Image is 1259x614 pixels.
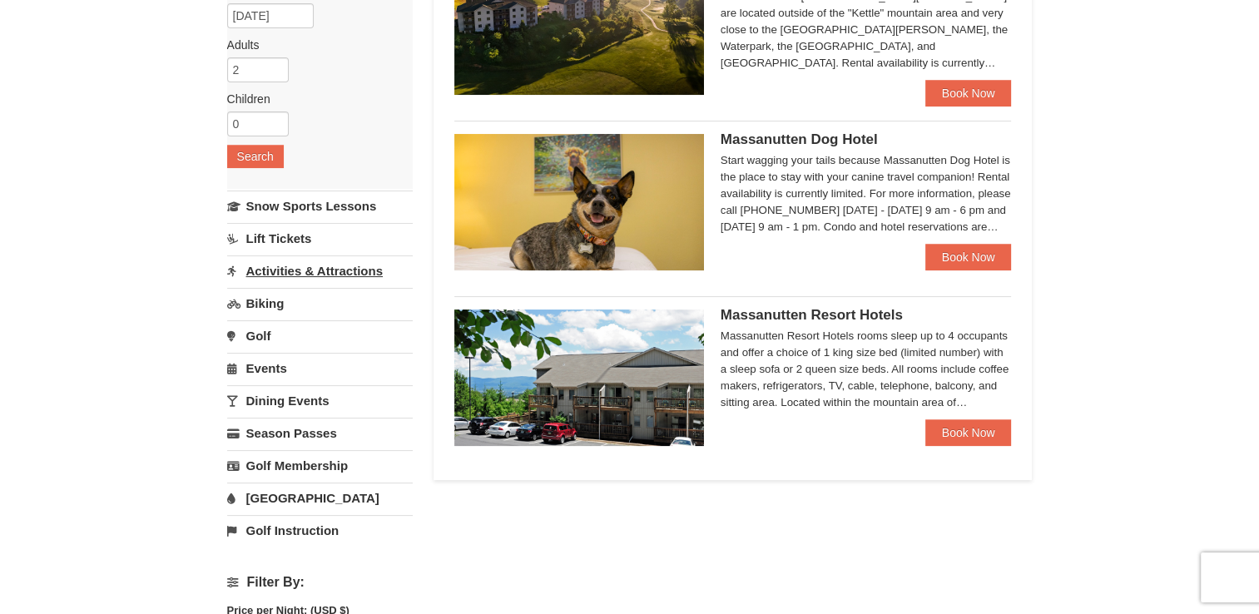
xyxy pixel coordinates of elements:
img: 19219026-1-e3b4ac8e.jpg [454,309,704,446]
a: Season Passes [227,418,413,448]
a: Book Now [925,419,1012,446]
div: Start wagging your tails because Massanutten Dog Hotel is the place to stay with your canine trav... [721,152,1012,235]
a: Activities & Attractions [227,255,413,286]
a: Book Now [925,80,1012,106]
a: Dining Events [227,385,413,416]
a: Lift Tickets [227,223,413,254]
span: Massanutten Dog Hotel [721,131,878,147]
img: 27428181-5-81c892a3.jpg [454,134,704,270]
a: Biking [227,288,413,319]
a: Golf Instruction [227,515,413,546]
h4: Filter By: [227,575,413,590]
button: Search [227,145,284,168]
div: Massanutten Resort Hotels rooms sleep up to 4 occupants and offer a choice of 1 king size bed (li... [721,328,1012,411]
a: Golf [227,320,413,351]
label: Children [227,91,400,107]
span: Massanutten Resort Hotels [721,307,903,323]
a: Snow Sports Lessons [227,191,413,221]
a: Events [227,353,413,384]
a: Book Now [925,244,1012,270]
a: [GEOGRAPHIC_DATA] [227,483,413,513]
label: Adults [227,37,400,53]
a: Golf Membership [227,450,413,481]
